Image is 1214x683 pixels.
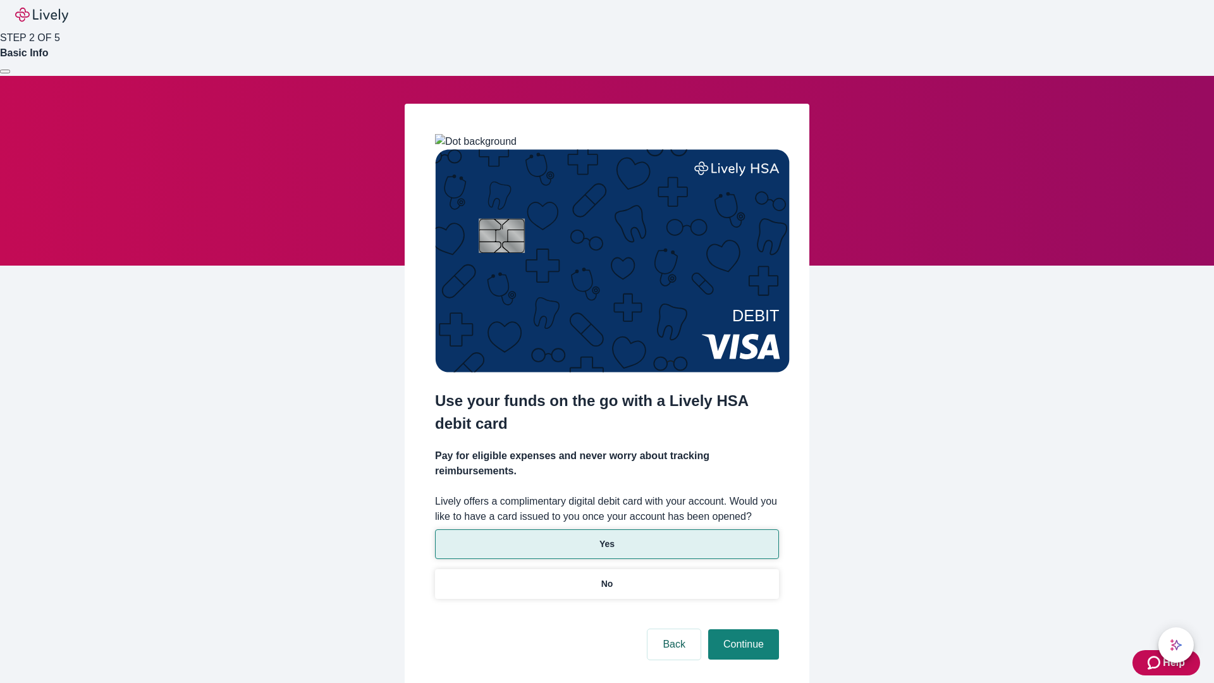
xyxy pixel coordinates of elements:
[435,134,517,149] img: Dot background
[435,149,790,372] img: Debit card
[1158,627,1194,663] button: chat
[599,538,615,551] p: Yes
[435,448,779,479] h4: Pay for eligible expenses and never worry about tracking reimbursements.
[1148,655,1163,670] svg: Zendesk support icon
[1170,639,1182,651] svg: Lively AI Assistant
[15,8,68,23] img: Lively
[1132,650,1200,675] button: Zendesk support iconHelp
[1163,655,1185,670] span: Help
[647,629,701,660] button: Back
[435,494,779,524] label: Lively offers a complimentary digital debit card with your account. Would you like to have a card...
[708,629,779,660] button: Continue
[435,529,779,559] button: Yes
[435,569,779,599] button: No
[601,577,613,591] p: No
[435,390,779,435] h2: Use your funds on the go with a Lively HSA debit card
